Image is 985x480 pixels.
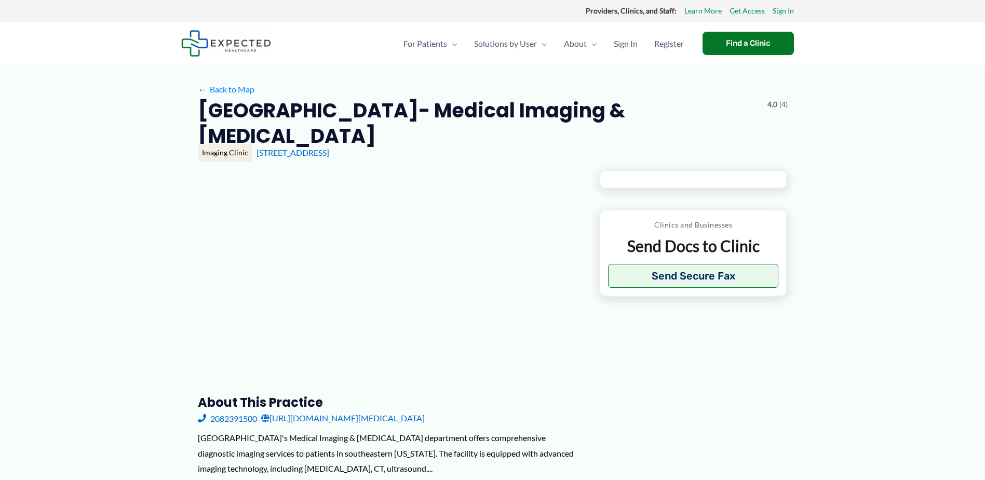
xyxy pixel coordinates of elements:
p: Clinics and Businesses [608,218,779,232]
a: Solutions by UserMenu Toggle [466,25,556,62]
a: Find a Clinic [703,32,794,55]
strong: Providers, Clinics, and Staff: [586,6,677,15]
a: 2082391500 [198,410,257,426]
span: Solutions by User [474,25,537,62]
a: [STREET_ADDRESS] [257,148,329,157]
button: Send Secure Fax [608,264,779,288]
p: Send Docs to Clinic [608,236,779,256]
span: For Patients [403,25,447,62]
img: Expected Healthcare Logo - side, dark font, small [181,30,271,57]
nav: Primary Site Navigation [395,25,692,62]
div: [GEOGRAPHIC_DATA]'s Medical Imaging & [MEDICAL_DATA] department offers comprehensive diagnostic i... [198,430,583,476]
span: Menu Toggle [537,25,547,62]
a: For PatientsMenu Toggle [395,25,466,62]
span: (4) [779,98,788,111]
div: Imaging Clinic [198,144,252,162]
span: Sign In [614,25,638,62]
span: Register [654,25,684,62]
a: Sign In [773,4,794,18]
a: Register [646,25,692,62]
a: ←Back to Map [198,82,254,97]
span: ← [198,84,208,94]
a: [URL][DOMAIN_NAME][MEDICAL_DATA] [261,410,425,426]
h2: [GEOGRAPHIC_DATA]- Medical Imaging & [MEDICAL_DATA] [198,98,759,149]
span: Menu Toggle [587,25,597,62]
h3: About this practice [198,394,583,410]
a: Learn More [684,4,722,18]
span: 4.0 [767,98,777,111]
a: Sign In [605,25,646,62]
span: About [564,25,587,62]
a: Get Access [730,4,765,18]
span: Menu Toggle [447,25,457,62]
a: AboutMenu Toggle [556,25,605,62]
